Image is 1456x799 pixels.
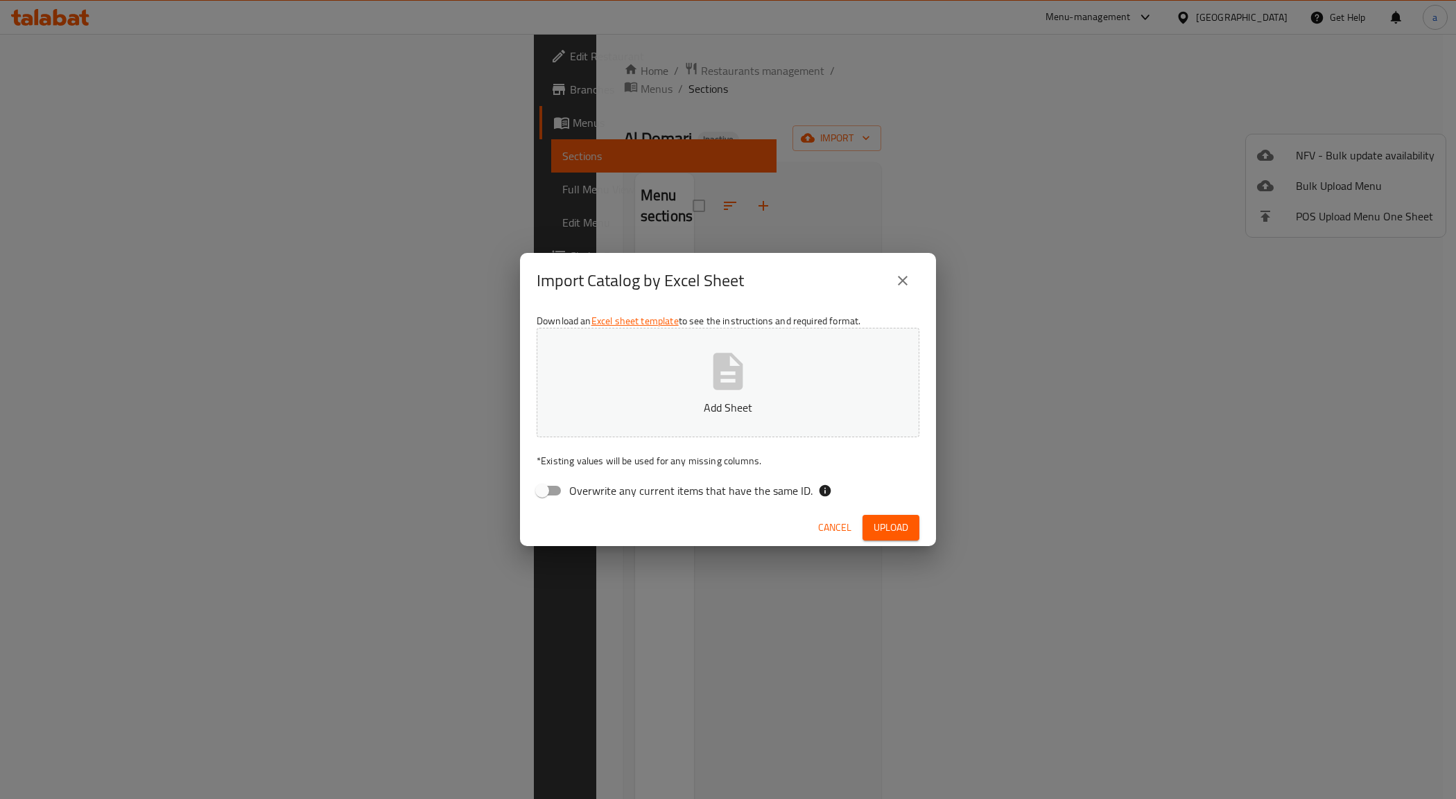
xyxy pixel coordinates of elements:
svg: If the overwrite option isn't selected, then the items that match an existing ID will be ignored ... [818,484,832,498]
h2: Import Catalog by Excel Sheet [537,270,744,292]
span: Overwrite any current items that have the same ID. [569,482,813,499]
div: Download an to see the instructions and required format. [520,308,936,509]
button: close [886,264,919,297]
p: Add Sheet [558,399,898,416]
button: Add Sheet [537,328,919,437]
p: Existing values will be used for any missing columns. [537,454,919,468]
button: Cancel [813,515,857,541]
a: Excel sheet template [591,312,679,330]
span: Upload [874,519,908,536]
button: Upload [863,515,919,541]
span: Cancel [818,519,851,536]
